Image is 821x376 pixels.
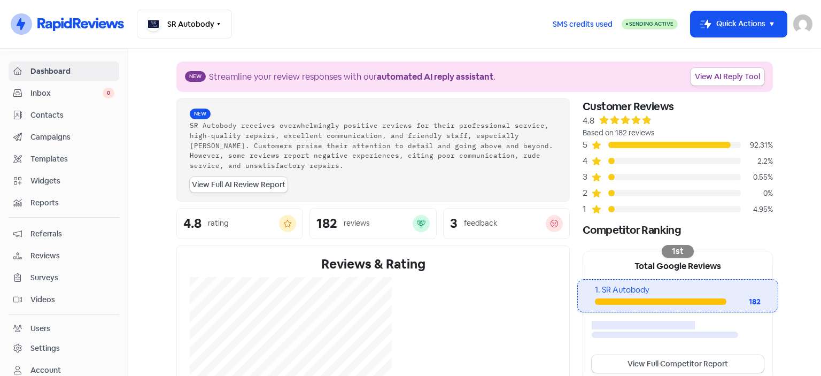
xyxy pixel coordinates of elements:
div: Competitor Ranking [583,222,773,238]
a: SMS credits used [544,18,622,29]
div: 5 [583,139,591,151]
div: Account [30,365,61,376]
button: SR Autobody [137,10,232,39]
a: 4.8rating [176,208,303,239]
span: 0 [103,88,114,98]
div: feedback [464,218,497,229]
span: Inbox [30,88,103,99]
a: Users [9,319,119,339]
span: Reports [30,197,114,209]
span: Videos [30,294,114,305]
div: 1st [662,245,694,258]
div: Settings [30,343,60,354]
span: Surveys [30,272,114,283]
div: 1 [583,203,591,216]
div: Customer Reviews [583,98,773,114]
div: 0% [741,188,773,199]
a: Videos [9,290,119,310]
b: automated AI reply assistant [377,71,493,82]
iframe: chat widget [776,333,810,365]
div: 0.55% [741,172,773,183]
span: Templates [30,154,114,165]
div: SR Autobody receives overwhelmingly positive reviews for their professional service, high-quality... [190,120,556,171]
a: Campaigns [9,127,119,147]
span: New [185,71,206,82]
div: 4.8 [583,114,594,127]
div: Based on 182 reviews [583,127,773,139]
span: Referrals [30,228,114,240]
span: Reviews [30,250,114,262]
div: reviews [344,218,369,229]
a: Templates [9,149,119,169]
a: Widgets [9,171,119,191]
a: 182reviews [309,208,436,239]
a: Dashboard [9,62,119,81]
a: 3feedback [443,208,570,239]
span: SMS credits used [553,19,613,30]
span: New [190,109,211,119]
a: Surveys [9,268,119,288]
span: Contacts [30,110,114,121]
div: 4.8 [183,217,202,230]
div: 182 [726,296,761,308]
span: Sending Active [629,20,673,27]
div: Streamline your review responses with our . [209,71,495,83]
a: View Full AI Review Report [190,177,288,193]
div: 3 [450,217,458,230]
span: Campaigns [30,132,114,143]
a: Inbox 0 [9,83,119,103]
a: Settings [9,339,119,358]
a: View AI Reply Tool [691,68,764,86]
div: Reviews & Rating [190,255,556,274]
a: Reviews [9,246,119,266]
div: 3 [583,171,591,183]
img: User [793,14,812,34]
div: 4.95% [741,204,773,215]
div: Total Google Reviews [583,251,772,279]
div: 92.31% [741,140,773,151]
div: 1. SR Autobody [595,284,760,296]
button: Quick Actions [691,11,787,37]
span: Dashboard [30,66,114,77]
a: Reports [9,193,119,213]
span: Widgets [30,175,114,187]
a: Contacts [9,105,119,125]
a: Sending Active [622,18,678,30]
div: Users [30,323,50,334]
a: Referrals [9,224,119,244]
div: 2.2% [741,156,773,167]
div: rating [208,218,229,229]
a: View Full Competitor Report [592,355,764,373]
div: 4 [583,155,591,167]
div: 182 [316,217,337,230]
div: 2 [583,187,591,199]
